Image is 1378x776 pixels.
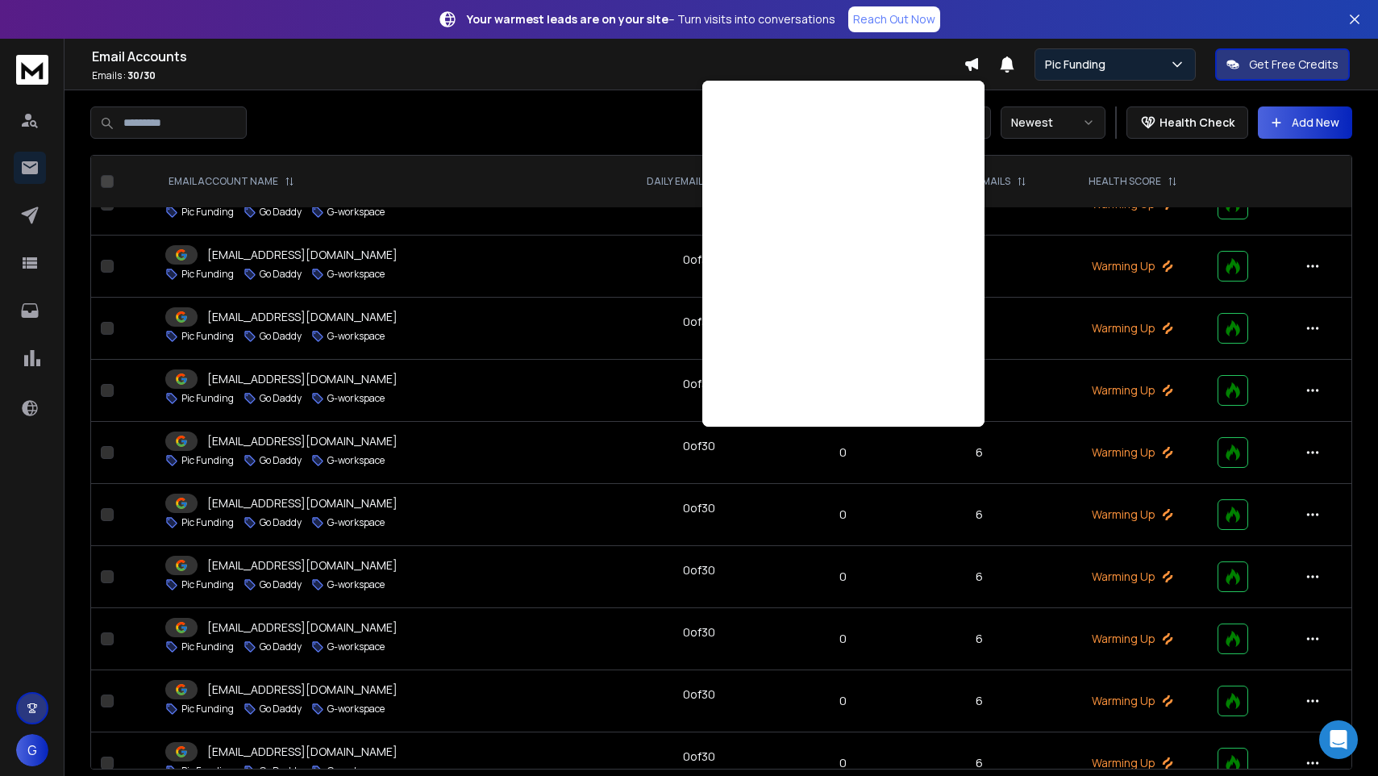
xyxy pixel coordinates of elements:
p: Health Check [1159,115,1234,131]
div: 0 of 30 [683,686,715,703]
span: 30 / 30 [127,69,156,82]
p: Warming Up [1068,569,1198,585]
p: Pic Funding [181,268,234,281]
p: Pic Funding [181,330,234,343]
p: [EMAIL_ADDRESS][DOMAIN_NAME] [207,682,398,698]
p: [EMAIL_ADDRESS][DOMAIN_NAME] [207,247,398,263]
div: 0 of 30 [683,314,715,330]
p: Pic Funding [181,454,234,467]
p: G-workspace [327,330,385,343]
td: 6 [901,484,1058,546]
p: Go Daddy [260,703,302,716]
p: Warming Up [1068,382,1198,398]
p: G-workspace [327,703,385,716]
td: 6 [901,670,1058,732]
p: Warming Up [1068,320,1198,336]
p: Go Daddy [260,516,302,529]
p: Pic Funding [1045,56,1112,73]
p: G-workspace [327,640,385,653]
p: Pic Funding [181,392,234,405]
p: Pic Funding [181,640,234,653]
p: Warming Up [1068,258,1198,274]
p: [EMAIL_ADDRESS][DOMAIN_NAME] [207,495,398,511]
p: [EMAIL_ADDRESS][DOMAIN_NAME] [207,433,398,449]
div: 0 of 30 [683,624,715,640]
p: 0 [795,755,891,771]
button: G [16,734,48,766]
p: Warming Up [1068,693,1198,709]
td: 6 [901,608,1058,670]
p: [EMAIL_ADDRESS][DOMAIN_NAME] [207,557,398,574]
p: DAILY EMAILS SENT [647,175,736,188]
p: Pic Funding [181,206,234,219]
p: [EMAIL_ADDRESS][DOMAIN_NAME] [207,309,398,325]
p: Pic Funding [181,703,234,716]
p: [EMAIL_ADDRESS][DOMAIN_NAME] [207,371,398,387]
p: Emails : [92,69,964,82]
p: 0 [795,631,891,647]
h1: Email Accounts [92,47,964,66]
p: Go Daddy [260,640,302,653]
p: G-workspace [327,392,385,405]
div: 0 of 30 [683,438,715,454]
div: 0 of 30 [683,749,715,765]
button: Get Free Credits [1215,48,1350,81]
p: [EMAIL_ADDRESS][DOMAIN_NAME] [207,620,398,636]
td: 6 [901,546,1058,608]
p: G-workspace [327,516,385,529]
p: Go Daddy [260,268,302,281]
button: Newest [1001,106,1105,139]
p: Go Daddy [260,206,302,219]
p: Go Daddy [260,454,302,467]
p: 0 [795,569,891,585]
p: G-workspace [327,268,385,281]
a: Reach Out Now [848,6,940,32]
p: Go Daddy [260,578,302,591]
div: 0 of 30 [683,562,715,578]
div: 0 of 30 [683,500,715,516]
p: HEALTH SCORE [1089,175,1161,188]
p: G-workspace [327,578,385,591]
button: Health Check [1126,106,1248,139]
p: Go Daddy [260,392,302,405]
p: Reach Out Now [853,11,935,27]
p: Warming Up [1068,755,1198,771]
p: [EMAIL_ADDRESS][DOMAIN_NAME] [207,744,398,760]
p: Pic Funding [181,578,234,591]
button: Add New [1258,106,1352,139]
p: 0 [795,444,891,461]
p: 0 [795,507,891,523]
p: Warming Up [1068,631,1198,647]
div: Open Intercom Messenger [1319,720,1358,759]
img: logo [16,55,48,85]
p: G-workspace [327,206,385,219]
p: Get Free Credits [1249,56,1338,73]
p: Warming Up [1068,444,1198,461]
p: – Turn visits into conversations [467,11,835,27]
td: 6 [901,422,1058,484]
p: 0 [795,693,891,709]
p: G-workspace [327,454,385,467]
div: 0 of 30 [683,376,715,392]
div: 0 of 30 [683,252,715,268]
p: Go Daddy [260,330,302,343]
p: Warming Up [1068,507,1198,523]
p: Pic Funding [181,516,234,529]
strong: Your warmest leads are on your site [467,11,668,27]
div: EMAIL ACCOUNT NAME [169,175,294,188]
